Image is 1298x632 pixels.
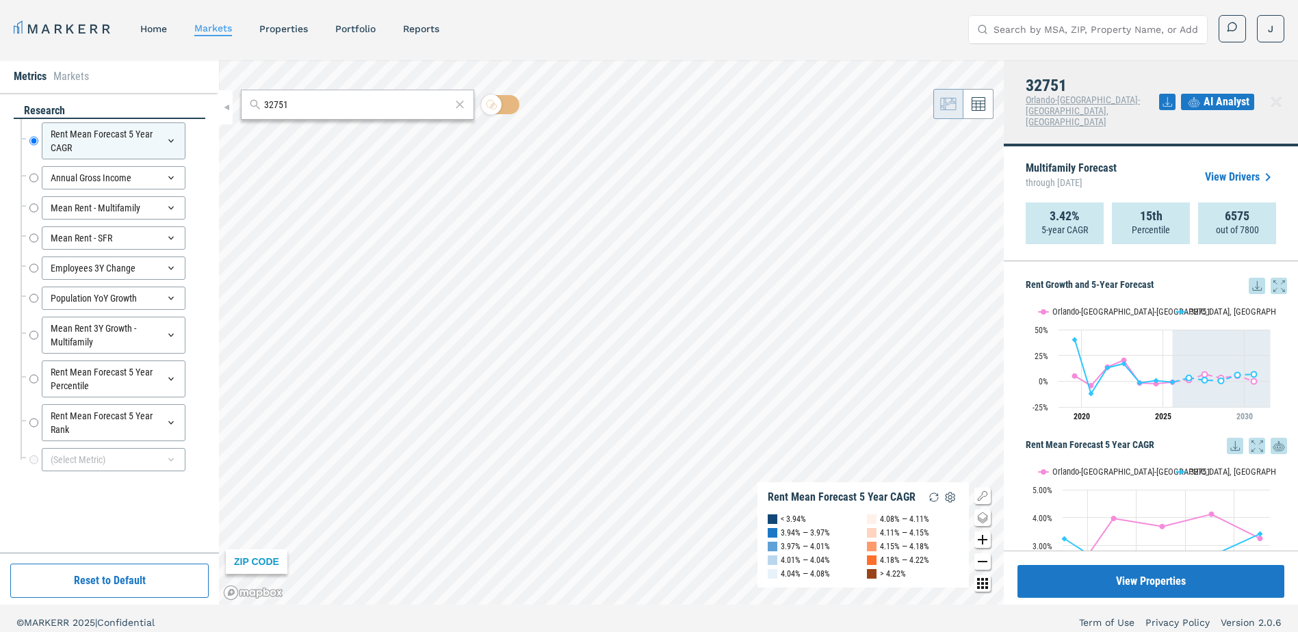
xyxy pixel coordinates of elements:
[1039,466,1162,477] button: Show Orlando-Kissimmee-Sanford, FL
[140,23,167,34] a: home
[974,575,991,592] button: Other options map button
[194,23,232,34] a: markets
[1039,306,1162,317] button: Show Orlando-Kissimmee-Sanford, FL
[768,490,916,504] div: Rent Mean Forecast 5 Year CAGR
[880,526,929,540] div: 4.11% — 4.15%
[73,617,97,628] span: 2025 |
[1140,209,1163,223] strong: 15th
[1035,352,1048,361] text: 25%
[1160,524,1165,529] path: Friday, 14 Jul, 20:00, 3.68. Orlando-Kissimmee-Sanford, FL.
[1155,412,1171,421] tspan: 2025
[926,489,942,505] img: Reload Legend
[1041,223,1088,237] p: 5-year CAGR
[1026,94,1140,127] span: Orlando-[GEOGRAPHIC_DATA]-[GEOGRAPHIC_DATA], [GEOGRAPHIC_DATA]
[1176,306,1212,317] button: Show 32751
[1026,294,1287,431] div: Rent Growth and 5-Year Forecast. Highcharts interactive chart.
[880,553,929,567] div: 4.18% — 4.22%
[223,585,283,601] a: Mapbox logo
[24,617,73,628] span: MARKERR
[1137,380,1143,386] path: Saturday, 29 Jul, 20:00, -1.61. 32751.
[1026,438,1287,454] h5: Rent Mean Forecast 5 Year CAGR
[259,23,308,34] a: properties
[1033,542,1052,551] text: 3.00%
[1251,378,1257,384] path: Monday, 29 Jul, 20:00, -0.16. Orlando-Kissimmee-Sanford, FL.
[10,564,209,598] button: Reset to Default
[1074,412,1090,421] tspan: 2020
[42,196,185,220] div: Mean Rent - Multifamily
[1050,209,1080,223] strong: 3.42%
[42,404,185,441] div: Rent Mean Forecast 5 Year Rank
[1072,337,1078,342] path: Monday, 29 Jul, 20:00, 40.29. 32751.
[1035,326,1048,335] text: 50%
[1026,77,1159,94] h4: 32751
[1026,163,1117,192] p: Multifamily Forecast
[1221,616,1282,629] a: Version 2.0.6
[14,68,47,85] li: Metrics
[1026,454,1287,625] div: Rent Mean Forecast 5 Year CAGR. Highcharts interactive chart.
[974,488,991,504] button: Show/Hide Legend Map Button
[53,68,89,85] li: Markets
[974,553,991,570] button: Zoom out map button
[781,512,806,526] div: < 3.94%
[1026,278,1287,294] h5: Rent Growth and 5-Year Forecast
[1089,391,1094,396] path: Wednesday, 29 Jul, 20:00, -12.06. 32751.
[1202,371,1208,377] path: Thursday, 29 Jul, 20:00, 6.56. Orlando-Kissimmee-Sanford, FL.
[1033,486,1052,495] text: 5.00%
[781,553,830,567] div: 4.01% — 4.04%
[880,512,929,526] div: 4.08% — 4.11%
[1079,616,1134,629] a: Term of Use
[14,19,113,38] a: MARKERR
[1209,512,1215,517] path: Saturday, 14 Jul, 20:00, 4.12. Orlando-Kissimmee-Sanford, FL.
[42,317,185,354] div: Mean Rent 3Y Growth - Multifamily
[1176,466,1212,477] button: Show 32751
[1026,174,1117,192] span: through [DATE]
[781,540,830,553] div: 3.97% — 4.01%
[1235,372,1241,378] path: Sunday, 29 Jul, 20:00, 5.96. 32751.
[1251,371,1257,377] path: Monday, 29 Jul, 20:00, 6.68. 32751.
[226,549,287,574] div: ZIP CODE
[781,567,830,581] div: 4.04% — 4.08%
[1026,294,1277,431] svg: Interactive chart
[1205,169,1276,185] a: View Drivers
[1186,375,1192,380] path: Wednesday, 29 Jul, 20:00, 3.24. 32751.
[1121,360,1127,366] path: Friday, 29 Jul, 20:00, 17.02. 32751.
[403,23,439,34] a: reports
[880,540,929,553] div: 4.15% — 4.18%
[1017,565,1284,598] button: View Properties
[16,617,24,628] span: ©
[781,526,830,540] div: 3.94% — 3.97%
[1219,378,1224,384] path: Saturday, 29 Jul, 20:00, 0.38. 32751.
[1072,373,1078,378] path: Monday, 29 Jul, 20:00, 5.11. Orlando-Kissimmee-Sanford, FL.
[1033,514,1052,523] text: 4.00%
[42,226,185,250] div: Mean Rent - SFR
[1039,377,1048,386] text: 0%
[1268,22,1273,36] span: J
[1026,454,1277,625] svg: Interactive chart
[1111,516,1117,521] path: Wednesday, 14 Jul, 20:00, 3.97. Orlando-Kissimmee-Sanford, FL.
[14,103,205,119] div: research
[1257,15,1284,42] button: J
[264,98,451,112] input: Search by MSA or ZIP Code
[219,60,1004,605] canvas: Map
[880,567,906,581] div: > 4.22%
[1132,223,1170,237] p: Percentile
[994,16,1199,43] input: Search by MSA, ZIP, Property Name, or Address
[1170,380,1176,385] path: Tuesday, 29 Jul, 20:00, -0.97. 32751.
[974,531,991,548] button: Zoom in map button
[1033,403,1048,412] text: -25%
[335,23,376,34] a: Portfolio
[1145,616,1210,629] a: Privacy Policy
[1258,531,1263,536] path: Sunday, 14 Jul, 20:00, 3.42. 32751.
[42,360,185,397] div: Rent Mean Forecast 5 Year Percentile
[42,122,185,159] div: Rent Mean Forecast 5 Year CAGR
[1062,536,1067,542] path: Tuesday, 14 Jul, 20:00, 3.24. 32751.
[42,256,185,280] div: Employees 3Y Change
[42,166,185,189] div: Annual Gross Income
[1154,378,1159,383] path: Monday, 29 Jul, 20:00, 0.59. 32751.
[942,489,959,505] img: Settings
[1202,378,1208,383] path: Thursday, 29 Jul, 20:00, 1. 32751.
[42,287,185,310] div: Population YoY Growth
[1225,209,1249,223] strong: 6575
[1105,365,1111,370] path: Thursday, 29 Jul, 20:00, 13.05. 32751.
